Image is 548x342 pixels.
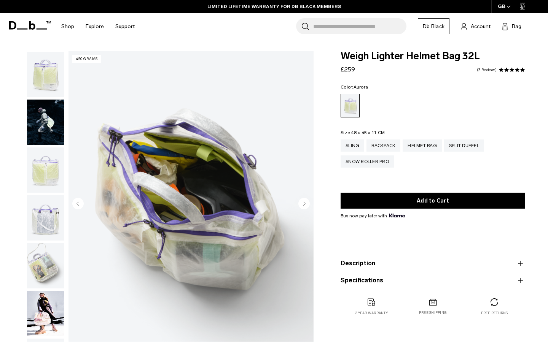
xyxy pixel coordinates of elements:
[512,22,521,30] span: Bag
[27,291,64,336] img: Weigh Lighter Helmet Bag 32L Aurora
[61,13,74,40] a: Shop
[341,139,364,152] a: Sling
[27,51,64,98] button: Weigh_Lighter_Helmet_Bag_32L_1.png
[27,99,64,146] button: Weigh_Lighter_Helmetbag_32L_Lifestyle.png
[419,310,447,315] p: Free shipping
[27,147,64,193] img: Weigh_Lighter_Helmet_Bag_32L_2.png
[298,198,310,211] button: Next slide
[115,13,135,40] a: Support
[355,310,388,316] p: 2 year warranty
[444,139,484,152] a: Split Duffel
[471,22,491,30] span: Account
[27,52,64,97] img: Weigh_Lighter_Helmet_Bag_32L_1.png
[403,139,442,152] a: Helmet Bag
[341,130,385,135] legend: Size:
[207,3,341,10] a: LIMITED LIFETIME WARRANTY FOR DB BLACK MEMBERS
[341,66,355,73] span: £259
[341,259,525,268] button: Description
[341,193,525,209] button: Add to Cart
[86,13,104,40] a: Explore
[481,310,508,316] p: Free returns
[72,198,84,211] button: Previous slide
[354,84,368,90] span: Aurora
[461,22,491,31] a: Account
[27,100,64,145] img: Weigh_Lighter_Helmetbag_32L_Lifestyle.png
[341,94,360,117] a: Aurora
[27,243,64,288] img: Weigh_Lighter_Helmet_Bag_32L_4.png
[418,18,449,34] a: Db Black
[389,214,405,217] img: {"height" => 20, "alt" => "Klarna"}
[341,212,405,219] span: Buy now pay later with
[366,139,400,152] a: Backpack
[341,276,525,285] button: Specifications
[27,147,64,193] button: Weigh_Lighter_Helmet_Bag_32L_2.png
[341,155,394,168] a: Snow Roller Pro
[477,68,497,72] a: 3 reviews
[72,55,101,63] p: 450 grams
[27,195,64,241] img: Weigh_Lighter_Helmet_Bag_32L_3.png
[56,13,140,40] nav: Main Navigation
[341,85,368,89] legend: Color:
[351,130,385,135] span: 48 x 45 x 11 CM
[341,51,525,61] span: Weigh Lighter Helmet Bag 32L
[502,22,521,31] button: Bag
